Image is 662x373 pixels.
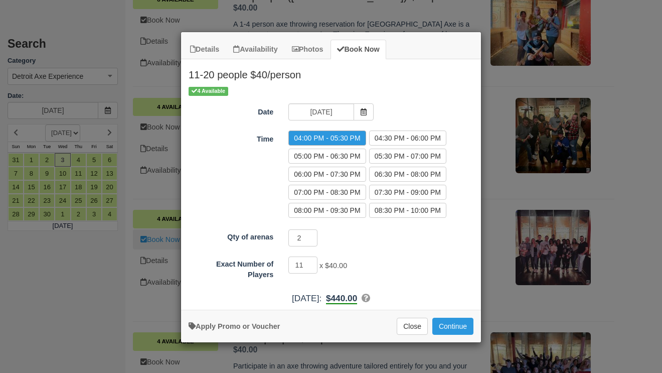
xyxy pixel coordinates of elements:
[369,185,446,200] label: 07:30 PM - 09:00 PM
[181,256,281,280] label: Exact Number of Players
[369,167,446,182] label: 06:30 PM - 08:00 PM
[181,228,281,242] label: Qty of arenas
[288,149,366,164] label: 05:00 PM - 06:30 PM
[181,131,281,145] label: Time
[288,167,366,182] label: 06:00 PM - 07:30 PM
[369,131,446,146] label: 04:30 PM - 06:00 PM
[184,40,226,59] a: Details
[288,257,317,274] input: Exact Number of Players
[181,292,481,305] div: :
[288,203,366,218] label: 08:00 PM - 09:30 PM
[326,293,357,304] b: $440.00
[330,40,386,59] a: Book Now
[319,262,347,270] span: x $40.00
[285,40,330,59] a: Photos
[181,59,481,85] h2: 11-20 people $40/person
[189,87,228,95] span: 4 Available
[181,59,481,305] div: Item Modal
[397,318,428,335] button: Close
[369,203,446,218] label: 08:30 PM - 10:00 PM
[227,40,284,59] a: Availability
[292,293,319,303] span: [DATE]
[181,103,281,117] label: Date
[432,318,473,335] button: Add to Booking
[288,229,317,246] input: Qty of arenas
[189,322,280,330] a: Apply Voucher
[369,149,446,164] label: 05:30 PM - 07:00 PM
[288,131,366,146] label: 04:00 PM - 05:30 PM
[288,185,366,200] label: 07:00 PM - 08:30 PM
